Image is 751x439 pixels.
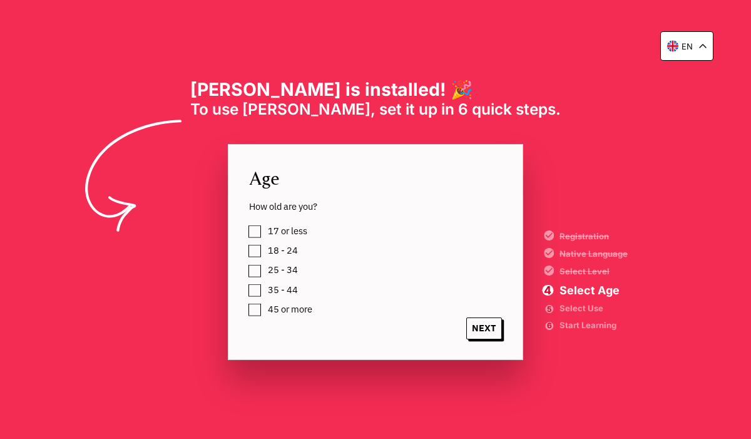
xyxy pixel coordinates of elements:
span: 17 or less [268,226,307,236]
span: 18 - 24 [268,245,298,256]
h1: [PERSON_NAME] is installed! 🎉 [190,79,561,100]
span: Select Use [559,305,628,312]
span: Native Language [559,250,628,258]
span: Select Age [559,285,628,296]
span: How old are you? [249,201,502,213]
span: 25 - 34 [268,265,298,275]
span: 35 - 44 [268,285,298,295]
p: en [682,41,693,51]
span: NEXT [466,318,502,339]
span: 45 or more [268,304,312,314]
span: Start Learning [559,322,628,329]
span: Select Level [559,267,628,276]
span: Age [249,165,502,190]
span: Registration [559,232,628,240]
span: To use [PERSON_NAME], set it up in 6 quick steps. [190,100,561,118]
